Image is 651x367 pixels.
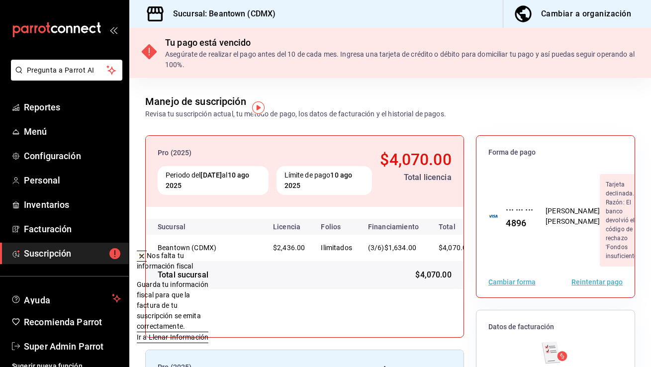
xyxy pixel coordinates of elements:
[488,322,623,332] span: Datos de facturación
[158,243,257,253] div: Beantown (CDMX)
[24,100,121,114] span: Reportes
[439,244,470,252] span: $4,070.00
[313,235,360,261] td: Ilimitados
[7,72,122,83] a: Pregunta a Parrot AI
[11,60,122,81] button: Pregunta a Parrot AI
[200,171,222,179] strong: [DATE]
[571,278,623,285] button: Reintentar pago
[360,219,427,235] th: Financiamiento
[252,101,265,114] img: Tooltip marker
[384,244,416,252] span: $1,634.00
[24,174,121,187] span: Personal
[546,206,600,227] div: [PERSON_NAME] [PERSON_NAME]
[273,244,305,252] span: $2,436.00
[24,149,121,163] span: Configuración
[137,332,208,343] button: Ir a Llenar Información
[137,332,208,343] span: Ir a Llenar Información
[145,109,446,119] div: Revisa tu suscripción actual, tu método de pago, los datos de facturación y el historial de pagos.
[313,219,360,235] th: Folios
[488,278,536,285] button: Cambiar forma
[488,148,623,157] span: Forma de pago
[158,166,269,195] div: Periodo del al
[27,65,107,76] span: Pregunta a Parrot AI
[380,150,451,169] span: $4,070.00
[368,243,419,253] div: (3/6)
[24,340,121,353] span: Super Admin Parrot
[541,7,631,21] div: Cambiar a organización
[265,219,313,235] th: Licencia
[24,247,121,260] span: Suscripción
[137,279,208,332] p: Guarda tu información fiscal para que la factura de tu suscripción se emita correctamente.
[415,269,451,281] span: $4,070.00
[158,223,212,231] div: Sucursal
[427,219,486,235] th: Total
[109,26,117,34] button: open_drawer_menu
[165,8,276,20] h3: Sucursal: Beantown (CDMX)
[380,172,451,183] div: Total licencia
[498,203,534,230] div: ··· ··· ··· 4896
[600,174,649,267] div: Tarjeta declinada. Razón: El banco devolvió el código de rechazo 'Fondos insuficientes'.
[158,148,372,158] div: Pro (2025)
[165,36,639,49] div: Tu pago está vencido
[24,198,121,211] span: Inventarios
[24,125,121,138] span: Menú
[24,315,121,329] span: Recomienda Parrot
[277,166,372,195] div: Límite de pago
[145,94,246,109] div: Manejo de suscripción
[137,251,208,272] div: 🫥 Nos falta tu información fiscal
[24,292,108,304] span: Ayuda
[165,49,639,70] div: Asegúrate de realizar el pago antes del 10 de cada mes. Ingresa una tarjeta de crédito o débito p...
[24,222,121,236] span: Facturación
